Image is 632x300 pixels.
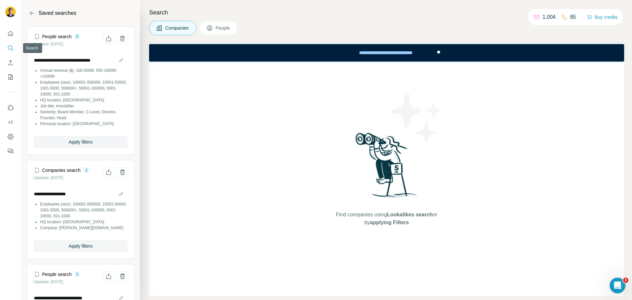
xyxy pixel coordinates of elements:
iframe: Intercom live chat [610,278,625,293]
img: Surfe Illustration - Woman searching with binoculars [353,131,421,205]
h2: Saved searches [39,9,76,17]
button: Share filters [103,33,114,44]
span: People [216,25,231,31]
h4: People search [42,33,72,40]
li: HQ location: [GEOGRAPHIC_DATA] [40,219,128,225]
button: Share filters [103,271,114,282]
span: 2 [623,278,628,283]
li: Seniority: Board Member, C-Level, Director, Founder, Head [40,109,128,121]
li: Personal location: [GEOGRAPHIC_DATA] [40,121,128,127]
li: Employees (size): 100001-500000, 10001-50000, 1001-5000, 500000+, 50001-100000, 5001-10000, 501-1000 [40,201,128,219]
button: Feedback [5,145,16,157]
p: 85 [570,13,576,21]
button: Quick start [5,28,16,40]
div: 5 [74,271,81,277]
button: Enrich CSV [5,57,16,68]
button: Delete saved search [117,33,128,44]
button: Share filters [103,167,114,177]
img: Surfe Illustration - Stars [387,88,446,147]
li: Employees (size): 100001-500000, 10001-50000, 1001-5000, 500000+, 50001-100000, 5001-10000, 501-1000 [40,79,128,97]
button: Delete saved search [117,167,128,177]
small: Updated: [DATE] [34,176,63,180]
button: Search [5,42,16,54]
div: 6 [74,34,81,40]
input: Search name [34,56,128,65]
button: Dashboard [5,131,16,143]
h4: Companies search [42,167,81,174]
li: Annual revenue ($): 100-500M, 500-1000M, >1000M [40,68,128,79]
span: applying Filters [370,220,409,225]
p: 1,004 [542,13,556,21]
img: Avatar [5,7,16,17]
button: Apply filters [34,136,128,148]
button: Back [27,8,37,18]
h4: Search [149,8,624,17]
iframe: Banner [149,44,624,62]
span: Companies [165,25,189,31]
button: Apply filters [34,240,128,252]
span: Lookalikes search [387,212,433,217]
span: Apply filters [69,139,92,145]
small: Updated: [DATE] [34,42,63,46]
li: Job title: immobilier [40,103,128,109]
input: Search name [34,189,128,199]
h4: People search [42,271,72,278]
li: Company: [PERSON_NAME][DOMAIN_NAME] [40,225,128,231]
span: Apply filters [69,243,92,249]
div: 3 [83,167,90,173]
button: Use Surfe API [5,116,16,128]
li: HQ location: [GEOGRAPHIC_DATA] [40,97,128,103]
button: Buy credits [587,13,618,22]
button: Use Surfe on LinkedIn [5,102,16,114]
small: Updated: [DATE] [34,280,63,284]
button: Delete saved search [117,271,128,282]
button: My lists [5,71,16,83]
span: Find companies using or by [334,211,439,227]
